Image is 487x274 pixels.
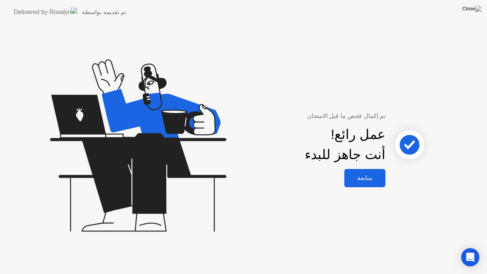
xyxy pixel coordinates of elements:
[14,8,77,16] img: Delivered by Rosalyn
[462,6,481,12] img: Close
[228,112,385,121] div: تم إكمال فحص ما قبل الامتحان
[461,248,479,266] div: Open Intercom Messenger
[305,124,385,165] div: عمل رائع! أنت جاهز للبدء
[82,8,126,17] div: تم تقديمه بواسطة
[347,174,383,182] div: متابعة
[344,169,385,187] button: متابعة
